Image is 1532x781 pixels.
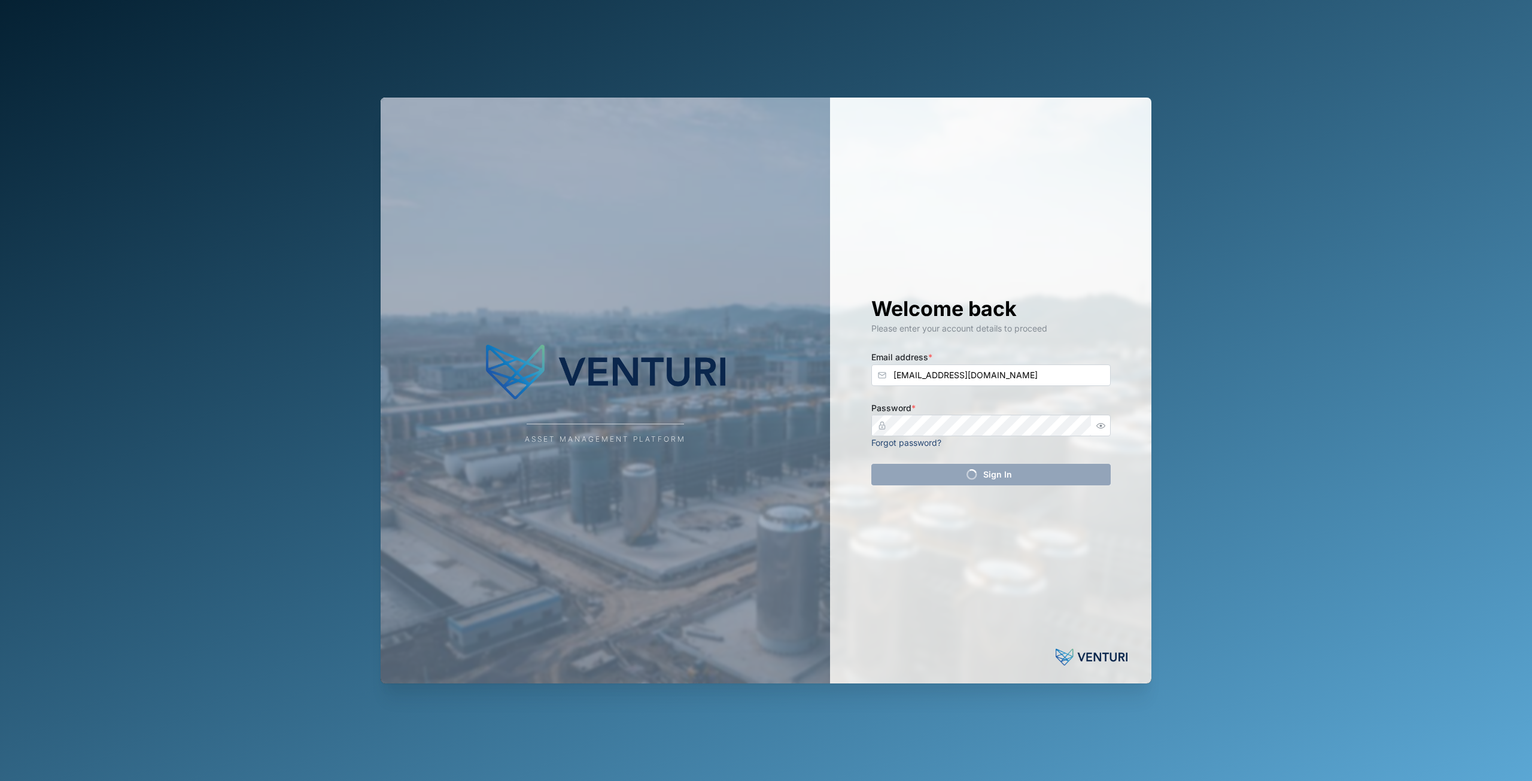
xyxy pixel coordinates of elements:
h1: Welcome back [871,296,1111,322]
div: Asset Management Platform [525,434,686,445]
label: Email address [871,351,932,364]
img: Powered by: Venturi [1056,645,1127,669]
label: Password [871,402,916,415]
input: Enter your email [871,364,1111,386]
div: Please enter your account details to proceed [871,322,1111,335]
img: Company Logo [486,336,725,408]
a: Forgot password? [871,437,941,448]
